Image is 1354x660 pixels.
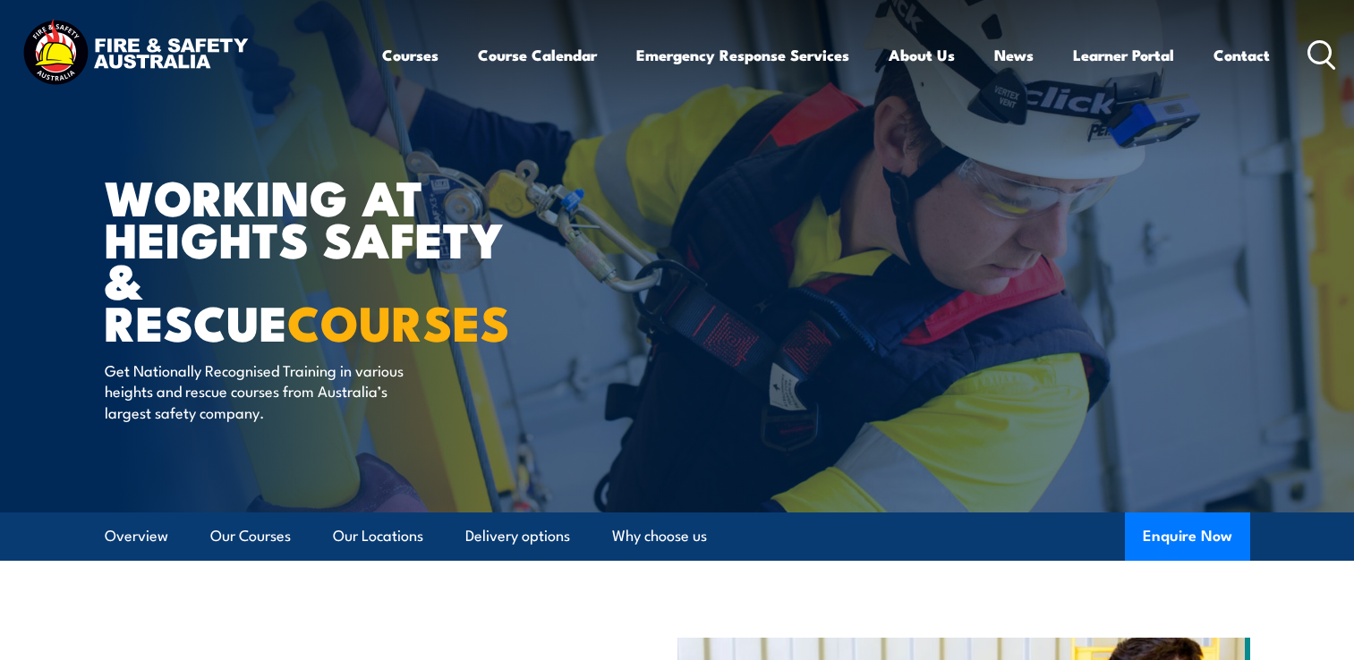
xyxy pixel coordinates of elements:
[210,512,291,560] a: Our Courses
[1125,512,1250,561] button: Enquire Now
[612,512,707,560] a: Why choose us
[382,31,439,79] a: Courses
[465,512,570,560] a: Delivery options
[105,512,168,560] a: Overview
[1213,31,1270,79] a: Contact
[889,31,955,79] a: About Us
[636,31,849,79] a: Emergency Response Services
[105,175,547,343] h1: WORKING AT HEIGHTS SAFETY & RESCUE
[333,512,423,560] a: Our Locations
[105,360,431,422] p: Get Nationally Recognised Training in various heights and rescue courses from Australia’s largest...
[1073,31,1174,79] a: Learner Portal
[287,283,510,358] strong: COURSES
[994,31,1034,79] a: News
[478,31,597,79] a: Course Calendar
